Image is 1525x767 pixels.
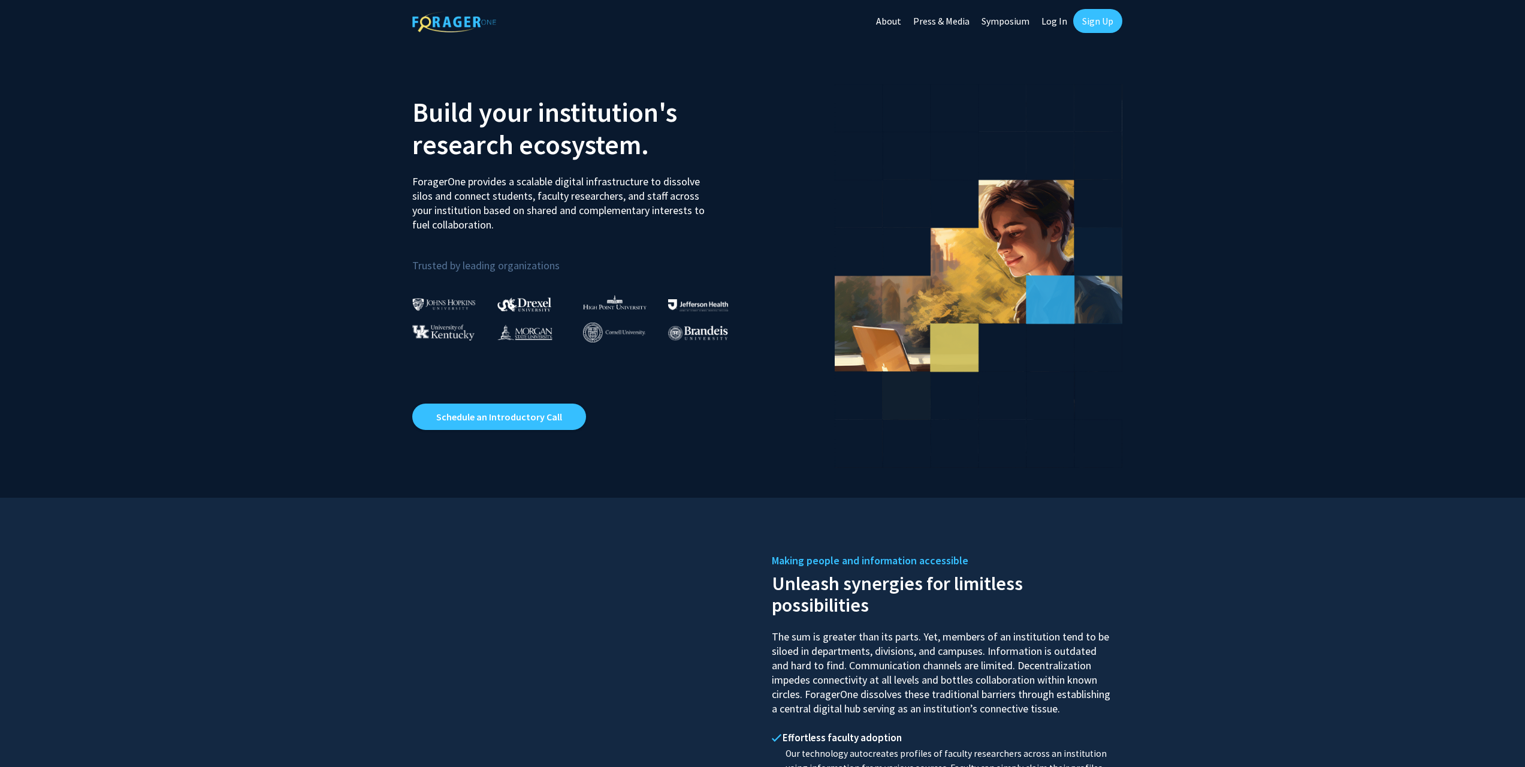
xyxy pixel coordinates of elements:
[412,96,754,161] h2: Build your institution's research ecosystem.
[583,295,647,309] img: High Point University
[497,324,552,340] img: Morgan State University
[412,298,476,311] img: Johns Hopkins University
[9,713,51,758] iframe: Chat
[668,326,728,341] img: Brandeis University
[772,619,1113,716] p: The sum is greater than its parts. Yet, members of an institution tend to be siloed in department...
[772,570,1113,616] h2: Unleash synergies for limitless possibilities
[583,323,645,342] img: Cornell University
[772,732,1113,744] h4: Effortless faculty adoption
[412,11,496,32] img: ForagerOne Logo
[412,166,713,232] p: ForagerOne provides a scalable digital infrastructure to dissolve silos and connect students, fac...
[772,552,1113,570] h5: Making people and information accessible
[497,297,551,311] img: Drexel University
[412,242,754,275] p: Trusted by leading organizations
[412,404,586,430] a: Opens in a new tab
[1073,9,1122,33] a: Sign Up
[412,324,475,341] img: University of Kentucky
[668,299,728,311] img: Thomas Jefferson University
